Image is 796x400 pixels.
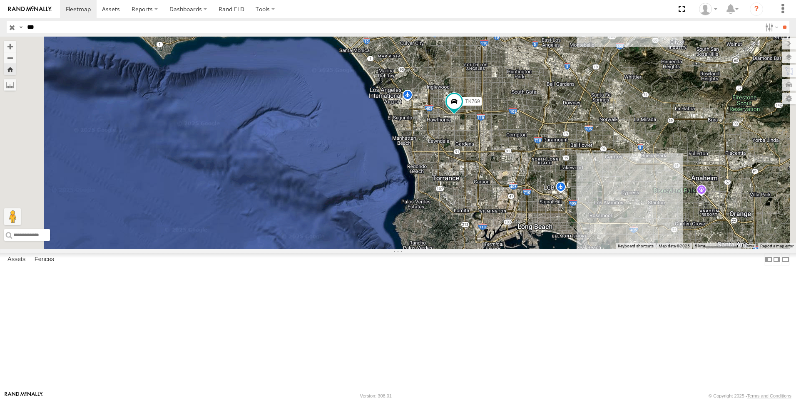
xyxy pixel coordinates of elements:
button: Zoom Home [4,64,16,75]
label: Map Settings [782,93,796,104]
label: Dock Summary Table to the Left [764,253,773,265]
button: Drag Pegman onto the map to open Street View [4,208,21,225]
label: Hide Summary Table [781,253,790,265]
div: Version: 308.01 [360,393,392,398]
span: TK769 [465,98,480,104]
button: Zoom in [4,41,16,52]
button: Keyboard shortcuts [618,243,654,249]
span: Map data ©2025 [659,244,690,248]
label: Fences [30,254,58,265]
div: Norma Casillas [696,3,720,15]
img: rand-logo.svg [8,6,52,12]
button: Map Scale: 5 km per 79 pixels [692,243,741,249]
a: Terms and Conditions [747,393,791,398]
label: Dock Summary Table to the Right [773,253,781,265]
label: Measure [4,79,16,91]
label: Search Filter Options [762,21,780,33]
a: Visit our Website [5,392,43,400]
label: Search Query [17,21,24,33]
a: Report a map error [760,244,794,248]
i: ? [750,2,763,16]
label: Assets [3,254,30,265]
span: 5 km [695,244,704,248]
button: Zoom out [4,52,16,64]
a: Terms (opens in new tab) [745,244,754,248]
div: © Copyright 2025 - [709,393,791,398]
